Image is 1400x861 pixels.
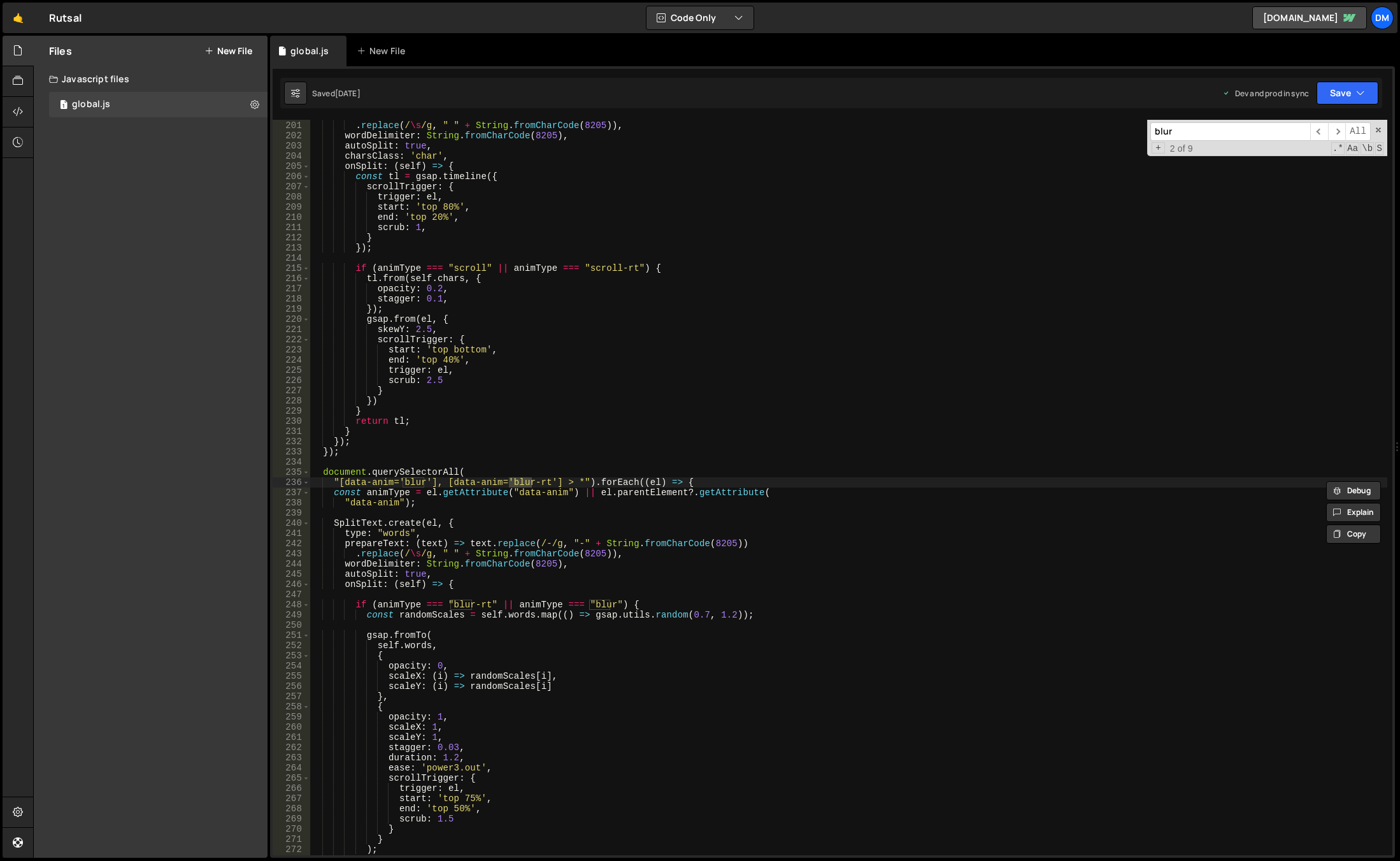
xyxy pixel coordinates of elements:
[273,386,310,396] div: 227
[34,66,268,92] div: Javascript files
[273,671,310,681] div: 255
[273,416,310,426] div: 230
[1375,142,1383,155] span: Search In Selection
[273,712,310,722] div: 259
[273,202,310,212] div: 209
[273,600,310,610] div: 248
[273,447,310,457] div: 233
[1361,142,1374,155] span: Whole Word Search
[273,437,310,447] div: 232
[335,88,361,99] div: [DATE]
[273,640,310,651] div: 252
[273,233,310,243] div: 212
[273,528,310,539] div: 241
[1326,503,1381,522] button: Explain
[273,518,310,528] div: 240
[273,804,310,814] div: 268
[1326,525,1381,544] button: Copy
[1165,143,1198,154] span: 2 of 9
[273,834,310,844] div: 271
[273,651,310,661] div: 253
[60,101,68,111] span: 1
[273,661,310,671] div: 254
[1222,88,1309,99] div: Dev and prod in sync
[273,630,310,640] div: 251
[273,151,310,161] div: 204
[273,294,310,304] div: 218
[273,477,310,488] div: 236
[273,131,310,141] div: 202
[273,324,310,335] div: 221
[273,457,310,467] div: 234
[273,273,310,284] div: 216
[1371,6,1394,29] a: Dm
[273,396,310,406] div: 228
[273,253,310,263] div: 214
[273,355,310,365] div: 224
[3,3,34,33] a: 🤙
[49,44,72,58] h2: Files
[1345,122,1371,141] span: Alt-Enter
[273,732,310,742] div: 261
[646,6,754,29] button: Code Only
[273,579,310,590] div: 246
[273,773,310,783] div: 265
[273,263,310,273] div: 215
[273,498,310,508] div: 238
[273,539,310,549] div: 242
[273,824,310,834] div: 270
[204,46,252,56] button: New File
[273,314,310,324] div: 220
[273,783,310,793] div: 266
[49,92,268,117] div: 15875/42351.js
[273,610,310,620] div: 249
[273,426,310,437] div: 231
[273,345,310,355] div: 223
[357,45,410,57] div: New File
[1346,142,1359,155] span: CaseSensitive Search
[273,793,310,804] div: 267
[273,814,310,824] div: 269
[273,212,310,222] div: 210
[273,375,310,386] div: 226
[273,335,310,345] div: 222
[273,508,310,518] div: 239
[49,10,82,25] div: Rutsal
[312,88,361,99] div: Saved
[273,590,310,600] div: 247
[273,722,310,732] div: 260
[1317,82,1378,105] button: Save
[273,620,310,630] div: 250
[273,763,310,773] div: 264
[273,844,310,855] div: 272
[273,161,310,171] div: 205
[290,45,329,57] div: global.js
[273,222,310,233] div: 211
[273,702,310,712] div: 258
[273,141,310,151] div: 203
[72,99,110,110] div: global.js
[1328,122,1346,141] span: ​
[273,691,310,702] div: 257
[1326,481,1381,500] button: Debug
[1252,6,1367,29] a: [DOMAIN_NAME]
[273,488,310,498] div: 237
[273,120,310,131] div: 201
[273,284,310,294] div: 217
[1331,142,1345,155] span: RegExp Search
[273,681,310,691] div: 256
[273,742,310,753] div: 262
[273,569,310,579] div: 245
[1150,122,1310,141] input: Search for
[273,365,310,375] div: 225
[273,243,310,253] div: 213
[273,559,310,569] div: 244
[273,467,310,477] div: 235
[273,182,310,192] div: 207
[273,549,310,559] div: 243
[273,192,310,202] div: 208
[1310,122,1328,141] span: ​
[1152,142,1165,154] span: Toggle Replace mode
[273,753,310,763] div: 263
